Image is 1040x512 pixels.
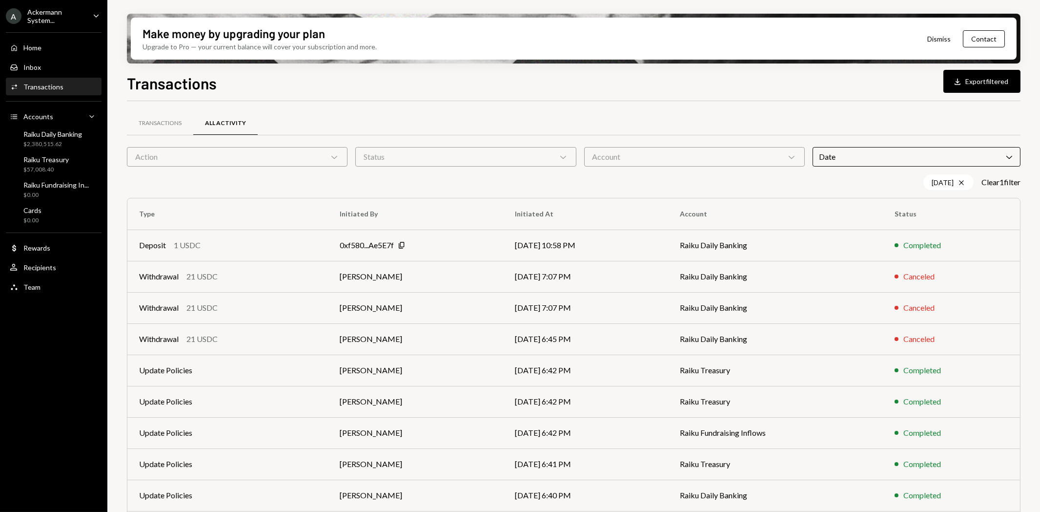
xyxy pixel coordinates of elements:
td: [DATE] 6:45 PM [503,323,668,355]
div: Inbox [23,63,41,71]
div: Date [813,147,1020,167]
td: Raiku Daily Banking [668,230,883,261]
td: [DATE] 6:42 PM [503,355,668,386]
td: [PERSON_NAME] [328,355,504,386]
div: Completed [903,490,941,501]
a: Inbox [6,58,102,76]
div: [DATE] [923,174,974,190]
a: Raiku Fundraising In...$0.00 [6,178,102,201]
div: Recipients [23,263,56,272]
div: Completed [903,396,941,407]
td: [PERSON_NAME] [328,323,504,355]
td: [DATE] 6:42 PM [503,386,668,417]
div: Completed [903,364,941,376]
button: Exportfiltered [943,70,1020,93]
div: Canceled [903,302,935,314]
a: Accounts [6,107,102,125]
td: Raiku Treasury [668,386,883,417]
td: Update Policies [127,386,328,417]
td: [PERSON_NAME] [328,261,504,292]
div: A [6,8,21,24]
div: Team [23,283,41,291]
div: $57,008.40 [23,166,69,174]
div: Rewards [23,244,50,252]
div: $0.00 [23,216,41,225]
a: Raiku Treasury$57,008.40 [6,152,102,176]
a: Raiku Daily Banking$2,380,515.62 [6,127,102,150]
h1: Transactions [127,73,217,93]
td: Update Policies [127,355,328,386]
div: 21 USDC [186,302,218,314]
div: Withdrawal [139,271,179,282]
td: [DATE] 7:07 PM [503,261,668,292]
a: Team [6,278,102,296]
div: Withdrawal [139,333,179,345]
td: [DATE] 6:40 PM [503,480,668,511]
div: Home [23,43,41,52]
button: Contact [963,30,1005,47]
div: Completed [903,458,941,470]
td: [PERSON_NAME] [328,480,504,511]
a: Recipients [6,258,102,276]
div: Account [584,147,805,167]
div: All Activity [205,119,246,128]
a: All Activity [193,111,258,136]
td: Raiku Daily Banking [668,323,883,355]
td: [DATE] 6:42 PM [503,417,668,448]
button: Clear1filter [981,177,1020,188]
div: Transactions [23,83,63,91]
a: Home [6,39,102,56]
div: Accounts [23,112,53,121]
div: Ackermann System... [27,8,85,24]
div: Withdrawal [139,302,179,314]
td: Raiku Daily Banking [668,292,883,323]
td: [DATE] 10:58 PM [503,230,668,261]
td: Update Policies [127,480,328,511]
td: [DATE] 6:41 PM [503,448,668,480]
a: Cards$0.00 [6,203,102,227]
div: Transactions [139,119,182,128]
td: [PERSON_NAME] [328,292,504,323]
div: Raiku Daily Banking [23,130,82,138]
div: Deposit [139,239,166,251]
a: Rewards [6,239,102,256]
td: Raiku Treasury [668,355,883,386]
a: Transactions [6,78,102,95]
button: Dismiss [915,27,963,50]
div: Canceled [903,333,935,345]
div: $0.00 [23,191,89,199]
div: Completed [903,239,941,251]
td: Raiku Treasury [668,448,883,480]
div: Canceled [903,271,935,282]
td: [PERSON_NAME] [328,386,504,417]
td: [PERSON_NAME] [328,417,504,448]
div: 21 USDC [186,271,218,282]
th: Account [668,198,883,230]
div: Raiku Fundraising In... [23,181,89,189]
th: Type [127,198,328,230]
div: Action [127,147,347,167]
div: Make money by upgrading your plan [143,25,325,42]
div: 0xf580...Ae5E7f [340,239,394,251]
td: [PERSON_NAME] [328,448,504,480]
div: 1 USDC [174,239,201,251]
div: Status [355,147,576,167]
td: Raiku Daily Banking [668,261,883,292]
a: Transactions [127,111,193,136]
div: Cards [23,206,41,214]
th: Initiated At [503,198,668,230]
td: Raiku Fundraising Inflows [668,417,883,448]
div: Upgrade to Pro — your current balance will cover your subscription and more. [143,42,377,52]
th: Status [883,198,1020,230]
div: 21 USDC [186,333,218,345]
th: Initiated By [328,198,504,230]
div: Raiku Treasury [23,155,69,164]
div: $2,380,515.62 [23,140,82,149]
td: Update Policies [127,448,328,480]
td: [DATE] 7:07 PM [503,292,668,323]
div: Completed [903,427,941,439]
td: Update Policies [127,417,328,448]
td: Raiku Daily Banking [668,480,883,511]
